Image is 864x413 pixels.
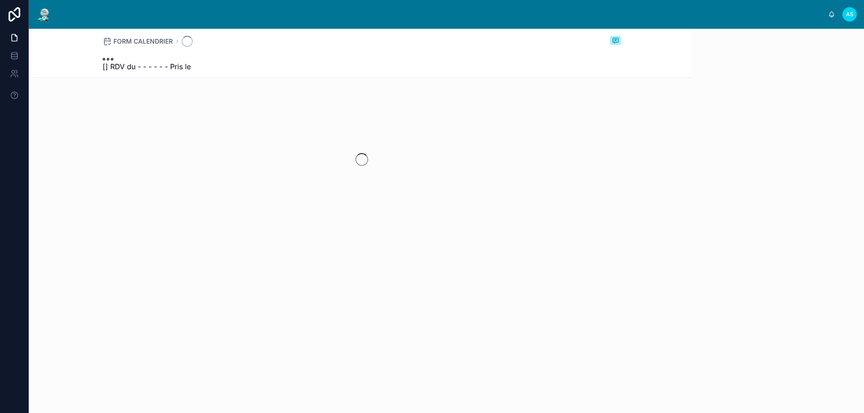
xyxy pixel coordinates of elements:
[103,37,173,46] a: FORM CALENDRIER
[103,61,191,72] span: [] RDV du - - - - - - Pris le
[846,11,854,18] span: AS
[113,37,173,46] span: FORM CALENDRIER
[59,13,828,16] div: scrollable content
[36,7,52,22] img: App logo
